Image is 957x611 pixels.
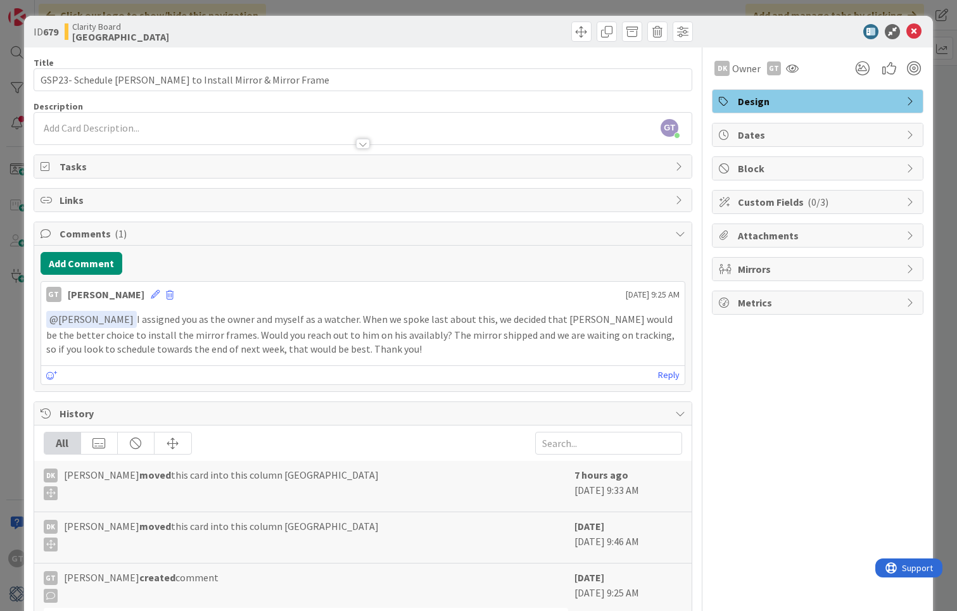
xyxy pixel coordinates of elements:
span: Custom Fields [738,194,900,210]
div: GT [46,287,61,302]
span: @ [49,313,58,325]
span: Block [738,161,900,176]
div: GT [767,61,781,75]
a: Reply [658,367,680,383]
span: Metrics [738,295,900,310]
span: Tasks [60,159,669,174]
div: All [44,432,81,454]
p: I assigned you as the owner and myself as a watcher. When we spoke last about this, we decided th... [46,311,680,356]
span: ( 1 ) [115,227,127,240]
span: [PERSON_NAME] this card into this column [GEOGRAPHIC_DATA] [64,467,379,500]
div: [DATE] 9:46 AM [574,519,682,557]
span: Support [27,2,58,17]
b: 679 [43,25,58,38]
span: Owner [732,61,761,76]
b: [GEOGRAPHIC_DATA] [72,32,169,42]
input: Search... [535,432,682,455]
span: [DATE] 9:25 AM [626,288,680,301]
b: moved [139,520,171,532]
span: Clarity Board [72,22,169,32]
div: [PERSON_NAME] [68,287,144,302]
span: History [60,406,669,421]
span: Links [60,192,669,208]
b: created [139,571,175,584]
span: Dates [738,127,900,142]
span: Design [738,94,900,109]
span: [PERSON_NAME] comment [64,570,219,603]
b: [DATE] [574,571,604,584]
div: DK [44,469,58,482]
span: Mirrors [738,261,900,277]
div: DK [714,61,730,76]
span: Description [34,101,83,112]
button: Add Comment [41,252,122,275]
b: 7 hours ago [574,469,628,481]
div: [DATE] 9:33 AM [574,467,682,505]
label: Title [34,57,54,68]
div: DK [44,520,58,534]
span: GT [661,119,678,137]
div: GT [44,571,58,585]
span: [PERSON_NAME] [49,313,134,325]
span: Attachments [738,228,900,243]
span: Comments [60,226,669,241]
b: [DATE] [574,520,604,532]
b: moved [139,469,171,481]
span: ID [34,24,58,39]
span: [PERSON_NAME] this card into this column [GEOGRAPHIC_DATA] [64,519,379,551]
span: ( 0/3 ) [808,196,828,208]
input: type card name here... [34,68,692,91]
